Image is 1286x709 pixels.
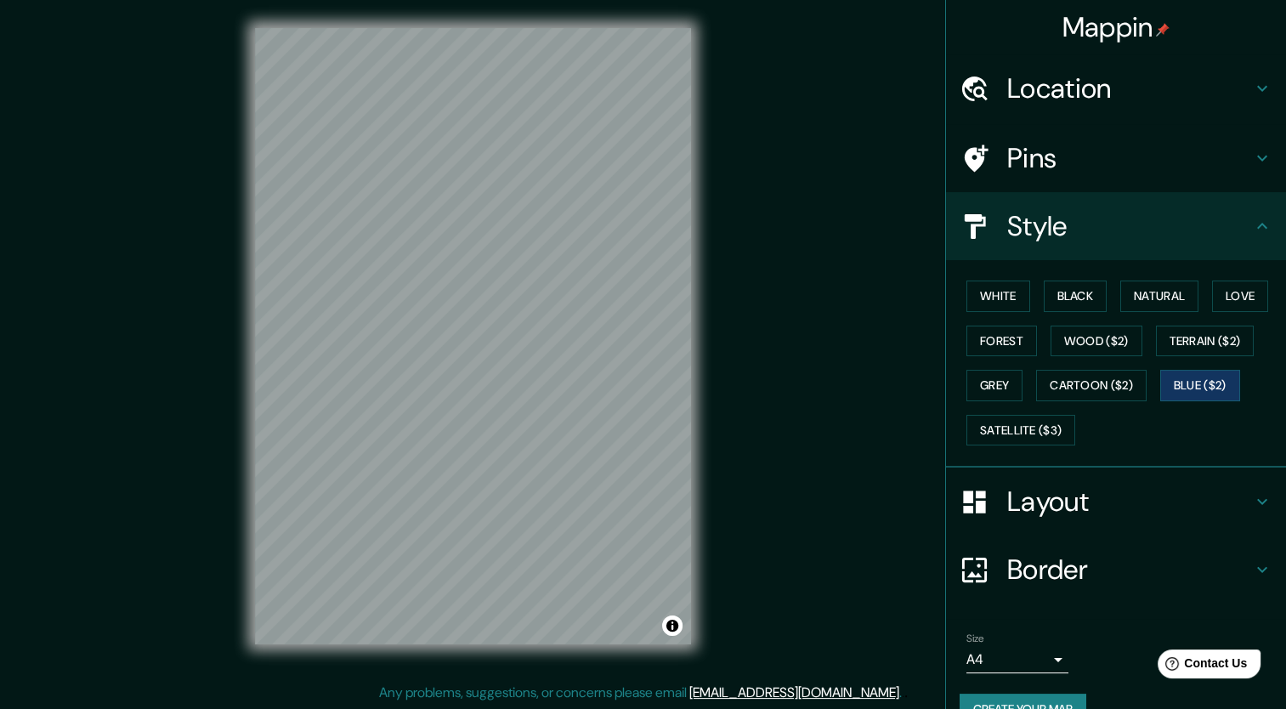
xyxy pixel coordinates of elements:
[946,192,1286,260] div: Style
[966,415,1075,446] button: Satellite ($3)
[1007,141,1252,175] h4: Pins
[966,632,984,646] label: Size
[1120,281,1198,312] button: Natural
[1156,23,1170,37] img: pin-icon.png
[1044,281,1108,312] button: Black
[904,683,908,703] div: .
[662,615,683,636] button: Toggle attribution
[379,683,902,703] p: Any problems, suggestions, or concerns please email .
[902,683,904,703] div: .
[946,124,1286,192] div: Pins
[689,683,899,701] a: [EMAIL_ADDRESS][DOMAIN_NAME]
[1007,485,1252,519] h4: Layout
[1135,643,1267,690] iframe: Help widget launcher
[1212,281,1268,312] button: Love
[946,468,1286,536] div: Layout
[1062,10,1170,44] h4: Mappin
[966,370,1023,401] button: Grey
[946,536,1286,604] div: Border
[1051,326,1142,357] button: Wood ($2)
[1156,326,1255,357] button: Terrain ($2)
[1007,553,1252,587] h4: Border
[946,54,1286,122] div: Location
[255,28,691,644] canvas: Map
[1007,209,1252,243] h4: Style
[966,326,1037,357] button: Forest
[966,646,1068,673] div: A4
[1036,370,1147,401] button: Cartoon ($2)
[1007,71,1252,105] h4: Location
[1160,370,1240,401] button: Blue ($2)
[966,281,1030,312] button: White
